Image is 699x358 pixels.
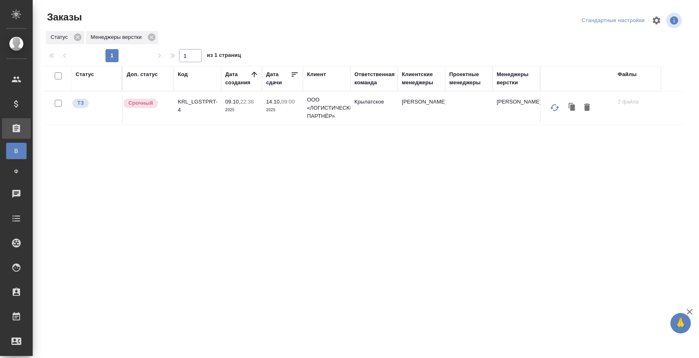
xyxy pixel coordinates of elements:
p: 2 файла [618,98,657,106]
div: Код [178,70,188,79]
p: 2025 [225,106,258,114]
div: Статус [76,70,94,79]
div: Клиентские менеджеры [402,70,441,87]
div: Файлы [618,70,636,79]
td: [PERSON_NAME] [398,94,445,122]
span: Посмотреть информацию [666,13,683,28]
p: Менеджеры верстки [91,33,145,41]
p: 09:00 [281,99,295,105]
div: Доп. статус [127,70,158,79]
div: Ответственная команда [354,70,395,87]
div: Выставляет КМ при отправке заказа на расчет верстке (для тикета) или для уточнения сроков на прои... [72,98,118,109]
p: Срочный [128,99,153,107]
p: KRL_LGSTPRT-4 [178,98,217,114]
p: 14.10, [266,99,281,105]
span: Ф [10,167,22,176]
td: Крылатское [350,94,398,122]
div: split button [580,14,647,27]
div: Менеджеры верстки [86,31,158,44]
p: 2025 [266,106,299,114]
p: ООО «ЛОГИСТИЧЕСКИЙ ПАРТНЁР» [307,96,346,120]
span: 🙏 [674,315,688,332]
span: Настроить таблицу [647,11,666,30]
button: Удалить [580,100,594,115]
p: [PERSON_NAME] [497,98,536,106]
p: 22:38 [240,99,254,105]
div: Выставляется автоматически, если на указанный объем услуг необходимо больше времени в стандартном... [123,98,170,109]
button: Клонировать [565,100,580,115]
div: Статус [46,31,84,44]
span: В [10,147,22,155]
div: Дата сдачи [266,70,291,87]
div: Менеджеры верстки [497,70,536,87]
div: Дата создания [225,70,250,87]
a: Ф [6,163,27,180]
span: из 1 страниц [207,50,241,62]
p: ТЗ [77,99,84,107]
p: Статус [51,33,71,41]
div: Клиент [307,70,326,79]
a: В [6,143,27,159]
p: 09.10, [225,99,240,105]
div: Проектные менеджеры [449,70,488,87]
button: Обновить [545,98,565,117]
span: Заказы [45,11,82,24]
button: 🙏 [670,313,691,333]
